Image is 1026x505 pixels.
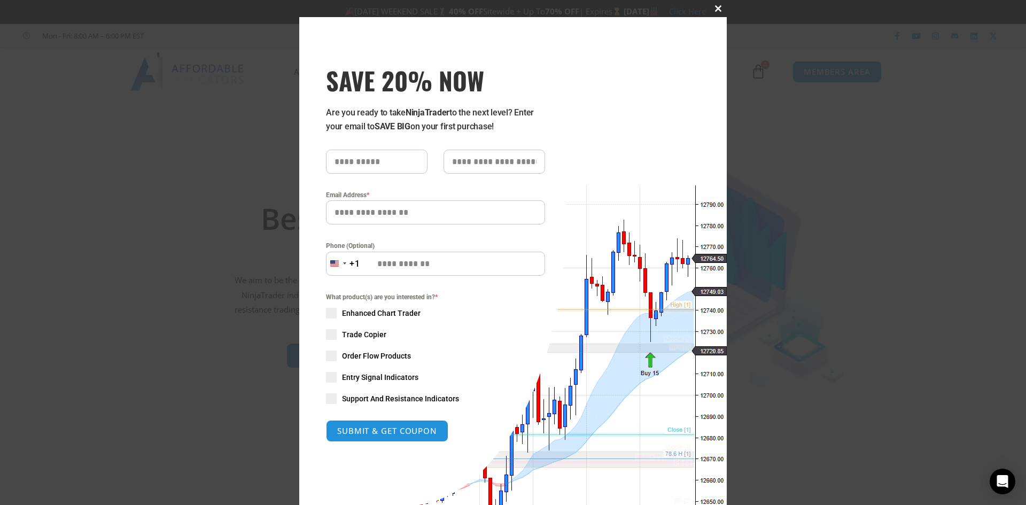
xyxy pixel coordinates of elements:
[326,372,545,383] label: Entry Signal Indicators
[342,351,411,361] span: Order Flow Products
[406,107,449,118] strong: NinjaTrader
[326,420,448,442] button: SUBMIT & GET COUPON
[326,252,360,276] button: Selected country
[326,351,545,361] label: Order Flow Products
[342,372,418,383] span: Entry Signal Indicators
[326,308,545,318] label: Enhanced Chart Trader
[326,106,545,134] p: Are you ready to take to the next level? Enter your email to on your first purchase!
[326,65,545,95] span: SAVE 20% NOW
[990,469,1015,494] div: Open Intercom Messenger
[349,257,360,271] div: +1
[342,329,386,340] span: Trade Copier
[342,308,421,318] span: Enhanced Chart Trader
[342,393,459,404] span: Support And Resistance Indicators
[326,190,545,200] label: Email Address
[326,240,545,251] label: Phone (Optional)
[375,121,410,131] strong: SAVE BIG
[326,329,545,340] label: Trade Copier
[326,292,545,302] span: What product(s) are you interested in?
[326,393,545,404] label: Support And Resistance Indicators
